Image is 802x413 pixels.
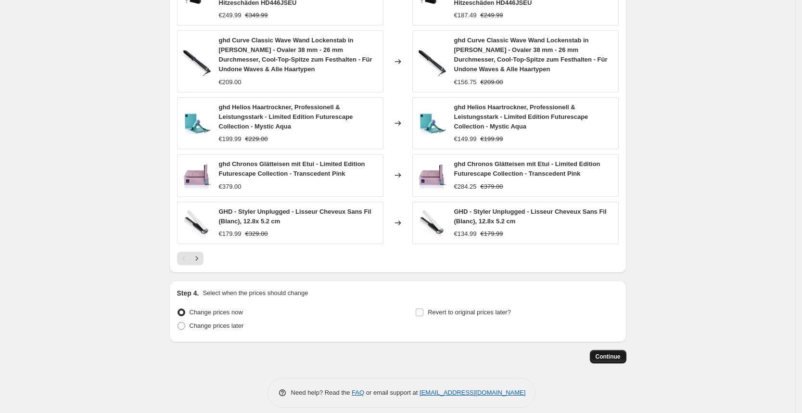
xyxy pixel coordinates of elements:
span: GHD - Styler Unplugged - Lisseur Cheveux Sans Fil (Blanc), 12.8x 5.2 cm [454,208,607,225]
span: Change prices later [190,322,244,329]
span: ghd Curve Classic Wave Wand Lockenstab in [PERSON_NAME] - Ovaler 38 mm - 26 mm Durchmesser, Cool-... [454,37,608,73]
div: €187.49 [454,11,477,20]
span: Need help? Read the [291,389,352,396]
span: ghd Curve Classic Wave Wand Lockenstab in [PERSON_NAME] - Ovaler 38 mm - 26 mm Durchmesser, Cool-... [219,37,372,73]
span: ghd Helios Haartrockner, Professionell & Leistungsstark - Limited Edition Futurescape Collection ... [219,103,353,130]
div: €199.99 [219,134,242,144]
strike: €329.00 [245,229,268,239]
span: Revert to original prices later? [428,309,511,316]
img: 71PoP5i6TnL_80x.jpg [182,161,211,190]
img: 516KvIJ744L_80x.jpg [418,208,446,237]
img: 61Z3cbRS0IL_80x.jpg [418,109,446,138]
nav: Pagination [177,252,204,265]
span: ghd Helios Haartrockner, Professionell & Leistungsstark - Limited Edition Futurescape Collection ... [454,103,588,130]
div: €156.75 [454,77,477,87]
div: €209.00 [219,77,242,87]
strike: €209.00 [481,77,503,87]
h2: Step 4. [177,288,199,298]
button: Continue [590,350,626,363]
strike: €179.99 [481,229,503,239]
span: Continue [596,353,621,361]
span: GHD - Styler Unplugged - Lisseur Cheveux Sans Fil (Blanc), 12.8x 5.2 cm [219,208,371,225]
strike: €229.00 [245,134,268,144]
div: €249.99 [219,11,242,20]
div: €149.99 [454,134,477,144]
div: €179.99 [219,229,242,239]
img: 61Z3cbRS0IL_80x.jpg [182,109,211,138]
div: €284.25 [454,182,477,192]
span: Change prices now [190,309,243,316]
span: ghd Chronos Glätteisen mit Etui - Limited Edition Futurescape Collection - Transcedent Pink [454,160,600,177]
button: Next [190,252,204,265]
a: FAQ [352,389,364,396]
strike: €379.00 [481,182,503,192]
strike: €249.99 [481,11,503,20]
span: or email support at [364,389,420,396]
img: 51o4mQsau6L_80x.jpg [182,47,211,76]
div: €134.99 [454,229,477,239]
a: [EMAIL_ADDRESS][DOMAIN_NAME] [420,389,525,396]
strike: €349.99 [245,11,268,20]
p: Select when the prices should change [203,288,308,298]
strike: €199.99 [481,134,503,144]
div: €379.00 [219,182,242,192]
img: 51o4mQsau6L_80x.jpg [418,47,446,76]
span: ghd Chronos Glätteisen mit Etui - Limited Edition Futurescape Collection - Transcedent Pink [219,160,365,177]
img: 516KvIJ744L_80x.jpg [182,208,211,237]
img: 71PoP5i6TnL_80x.jpg [418,161,446,190]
